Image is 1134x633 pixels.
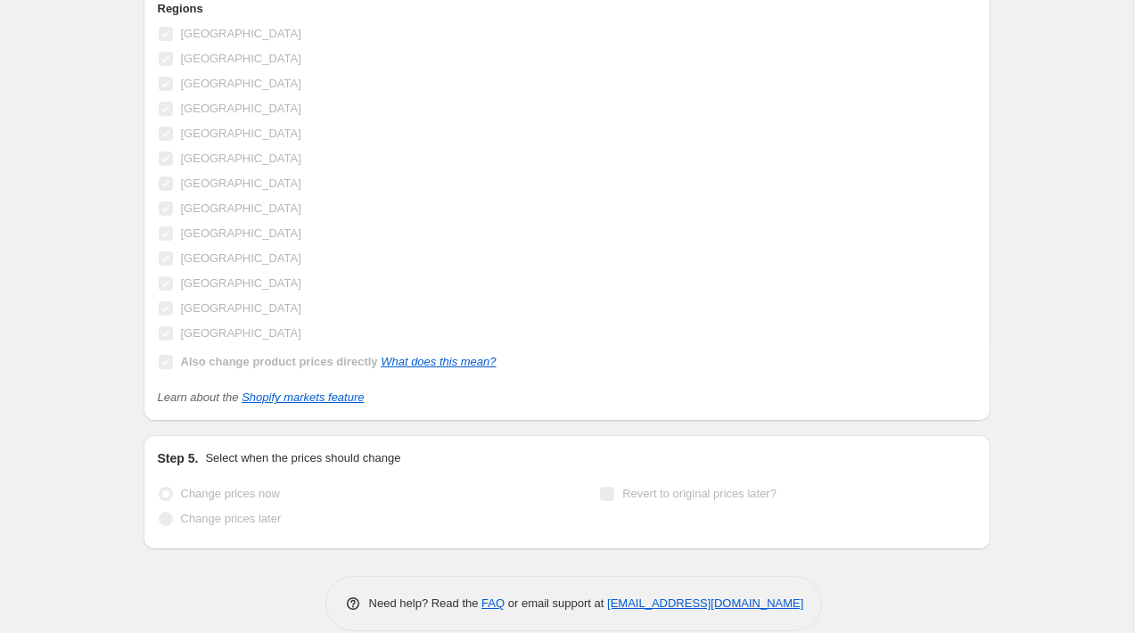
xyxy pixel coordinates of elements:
span: [GEOGRAPHIC_DATA] [181,177,301,190]
span: [GEOGRAPHIC_DATA] [181,52,301,65]
a: Shopify markets feature [242,390,364,404]
span: [GEOGRAPHIC_DATA] [181,226,301,240]
i: Learn about the [158,390,365,404]
span: Revert to original prices later? [622,487,777,500]
span: [GEOGRAPHIC_DATA] [181,27,301,40]
span: Change prices later [181,512,282,525]
a: What does this mean? [381,355,496,368]
b: Also change product prices directly [181,355,378,368]
span: [GEOGRAPHIC_DATA] [181,251,301,265]
span: [GEOGRAPHIC_DATA] [181,301,301,315]
a: [EMAIL_ADDRESS][DOMAIN_NAME] [607,596,803,610]
span: Need help? Read the [369,596,482,610]
p: Select when the prices should change [205,449,400,467]
span: [GEOGRAPHIC_DATA] [181,152,301,165]
span: [GEOGRAPHIC_DATA] [181,102,301,115]
span: or email support at [505,596,607,610]
h2: Step 5. [158,449,199,467]
span: [GEOGRAPHIC_DATA] [181,326,301,340]
span: [GEOGRAPHIC_DATA] [181,201,301,215]
a: FAQ [481,596,505,610]
span: [GEOGRAPHIC_DATA] [181,127,301,140]
span: [GEOGRAPHIC_DATA] [181,276,301,290]
span: Change prices now [181,487,280,500]
span: [GEOGRAPHIC_DATA] [181,77,301,90]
